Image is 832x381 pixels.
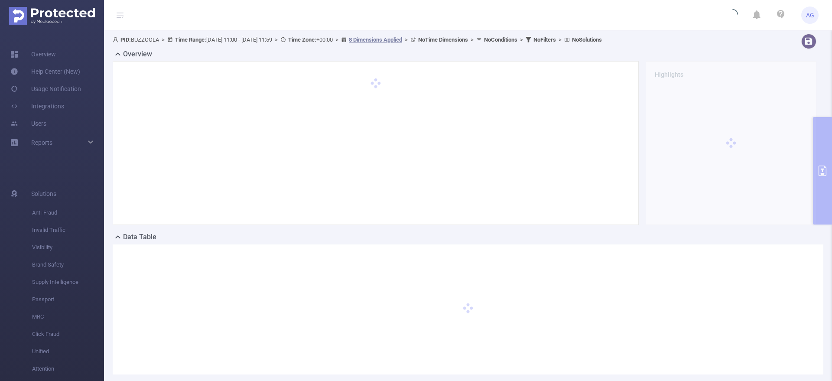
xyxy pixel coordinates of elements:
[120,36,131,43] b: PID:
[484,36,517,43] b: No Conditions
[113,37,120,42] i: icon: user
[32,291,104,308] span: Passport
[32,308,104,326] span: MRC
[123,232,156,242] h2: Data Table
[272,36,280,43] span: >
[32,221,104,239] span: Invalid Traffic
[32,256,104,274] span: Brand Safety
[32,204,104,221] span: Anti-Fraud
[288,36,316,43] b: Time Zone:
[175,36,206,43] b: Time Range:
[572,36,602,43] b: No Solutions
[533,36,556,43] b: No Filters
[806,7,814,24] span: AG
[418,36,468,43] b: No Time Dimensions
[32,360,104,378] span: Attention
[10,98,64,115] a: Integrations
[32,343,104,360] span: Unified
[10,115,46,132] a: Users
[159,36,167,43] span: >
[468,36,476,43] span: >
[402,36,410,43] span: >
[32,326,104,343] span: Click Fraud
[123,49,152,59] h2: Overview
[9,7,95,25] img: Protected Media
[728,9,738,21] i: icon: loading
[517,36,526,43] span: >
[333,36,341,43] span: >
[31,139,52,146] span: Reports
[10,80,81,98] a: Usage Notification
[31,185,56,202] span: Solutions
[32,274,104,291] span: Supply Intelligence
[10,63,80,80] a: Help Center (New)
[32,239,104,256] span: Visibility
[113,36,602,43] span: BUZZOOLA [DATE] 11:00 - [DATE] 11:59 +00:00
[10,46,56,63] a: Overview
[31,134,52,151] a: Reports
[349,36,402,43] u: 8 Dimensions Applied
[556,36,564,43] span: >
